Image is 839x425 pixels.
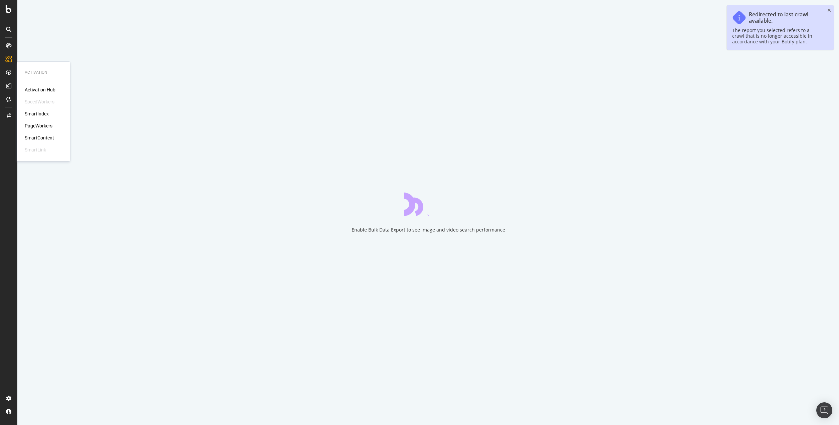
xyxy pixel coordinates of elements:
[25,122,52,129] a: PageWorkers
[25,70,62,75] div: Activation
[404,192,452,216] div: animation
[25,86,55,93] a: Activation Hub
[732,27,822,44] div: The report you selected refers to a crawl that is no longer accessible in accordance with your Bo...
[25,110,49,117] a: SmartIndex
[25,146,46,153] div: SmartLink
[749,11,822,24] div: Redirected to last crawl available.
[352,227,505,233] div: Enable Bulk Data Export to see image and video search performance
[827,8,831,13] div: close toast
[25,134,54,141] a: SmartContent
[816,402,832,418] div: Open Intercom Messenger
[25,98,54,105] div: SpeedWorkers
